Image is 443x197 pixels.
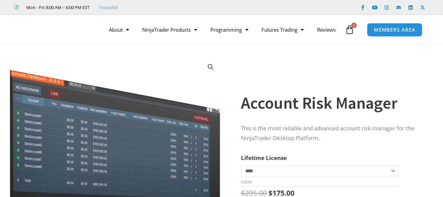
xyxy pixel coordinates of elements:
[102,22,343,37] nav: Menu
[310,22,342,37] a: Reviews
[136,22,204,37] a: NinjaTrader Products
[205,61,217,73] a: View full-screen image gallery
[241,180,251,184] a: Clear options
[241,154,287,162] label: Lifetime License
[18,18,89,42] img: LogoAI | Affordable Indicators – NinjaTrader
[335,20,364,39] a: 0
[99,3,118,11] a: Trustpilot
[374,27,415,32] span: MEMBERS AREA
[255,22,310,37] a: Futures Trading
[241,124,426,143] p: This is the most reliable and advanced account risk manager for the NinjaTrader Desktop Platform.
[351,23,357,28] span: 0
[204,22,255,37] a: Programming
[102,22,136,37] a: About
[25,3,89,11] span: Mon - Fri: 8:00 AM – 6:00 PM EST
[367,23,422,37] a: MEMBERS AREA
[241,91,426,115] h1: Account Risk Manager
